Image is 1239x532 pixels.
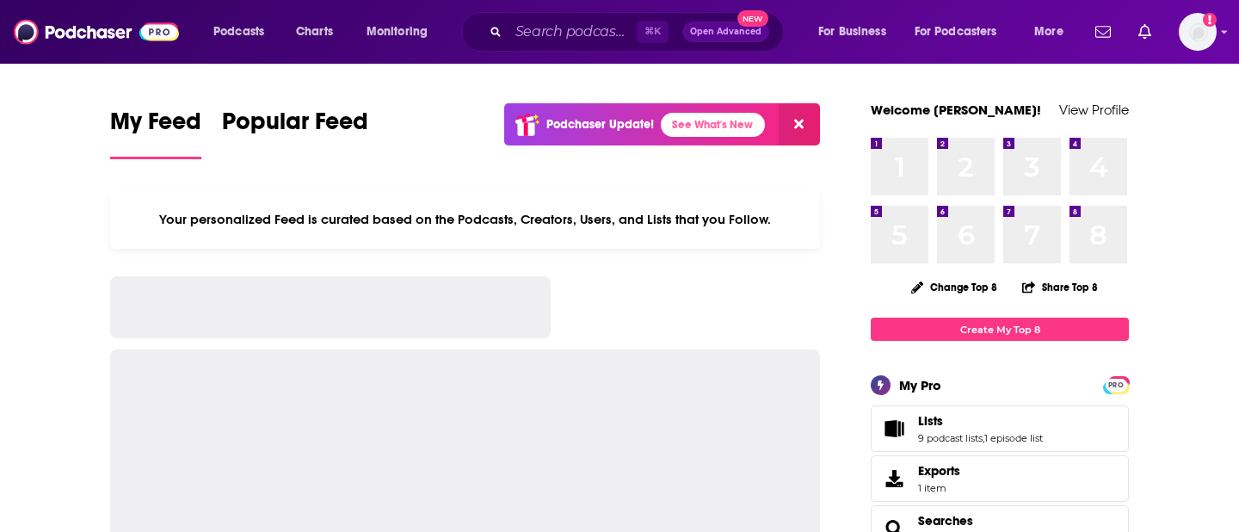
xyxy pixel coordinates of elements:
[901,276,1008,298] button: Change Top 8
[110,107,201,159] a: My Feed
[899,377,941,393] div: My Pro
[1021,270,1099,304] button: Share Top 8
[1059,102,1129,118] a: View Profile
[871,405,1129,452] span: Lists
[1203,13,1217,27] svg: Add a profile image
[661,113,765,137] a: See What's New
[871,102,1041,118] a: Welcome [PERSON_NAME]!
[1179,13,1217,51] span: Logged in as jillgoldstein
[201,18,287,46] button: open menu
[871,455,1129,502] a: Exports
[509,18,637,46] input: Search podcasts, credits, & more...
[1088,17,1118,46] a: Show notifications dropdown
[918,432,983,444] a: 9 podcast lists
[478,12,800,52] div: Search podcasts, credits, & more...
[690,28,761,36] span: Open Advanced
[737,10,768,27] span: New
[110,107,201,146] span: My Feed
[222,107,368,159] a: Popular Feed
[354,18,450,46] button: open menu
[296,20,333,44] span: Charts
[637,21,669,43] span: ⌘ K
[213,20,264,44] span: Podcasts
[918,513,973,529] a: Searches
[871,318,1129,341] a: Create My Top 8
[367,20,428,44] span: Monitoring
[285,18,343,46] a: Charts
[918,482,960,494] span: 1 item
[1131,17,1158,46] a: Show notifications dropdown
[1022,18,1085,46] button: open menu
[918,463,960,479] span: Exports
[918,413,943,429] span: Lists
[1179,13,1217,51] button: Show profile menu
[915,20,997,44] span: For Podcasters
[1034,20,1063,44] span: More
[877,467,911,491] span: Exports
[14,15,179,48] img: Podchaser - Follow, Share and Rate Podcasts
[806,18,908,46] button: open menu
[222,107,368,146] span: Popular Feed
[110,190,820,249] div: Your personalized Feed is curated based on the Podcasts, Creators, Users, and Lists that you Follow.
[903,18,1022,46] button: open menu
[983,432,984,444] span: ,
[877,417,911,441] a: Lists
[1106,378,1126,391] a: PRO
[1179,13,1217,51] img: User Profile
[682,22,769,42] button: Open AdvancedNew
[918,413,1043,429] a: Lists
[818,20,886,44] span: For Business
[546,117,654,132] p: Podchaser Update!
[984,432,1043,444] a: 1 episode list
